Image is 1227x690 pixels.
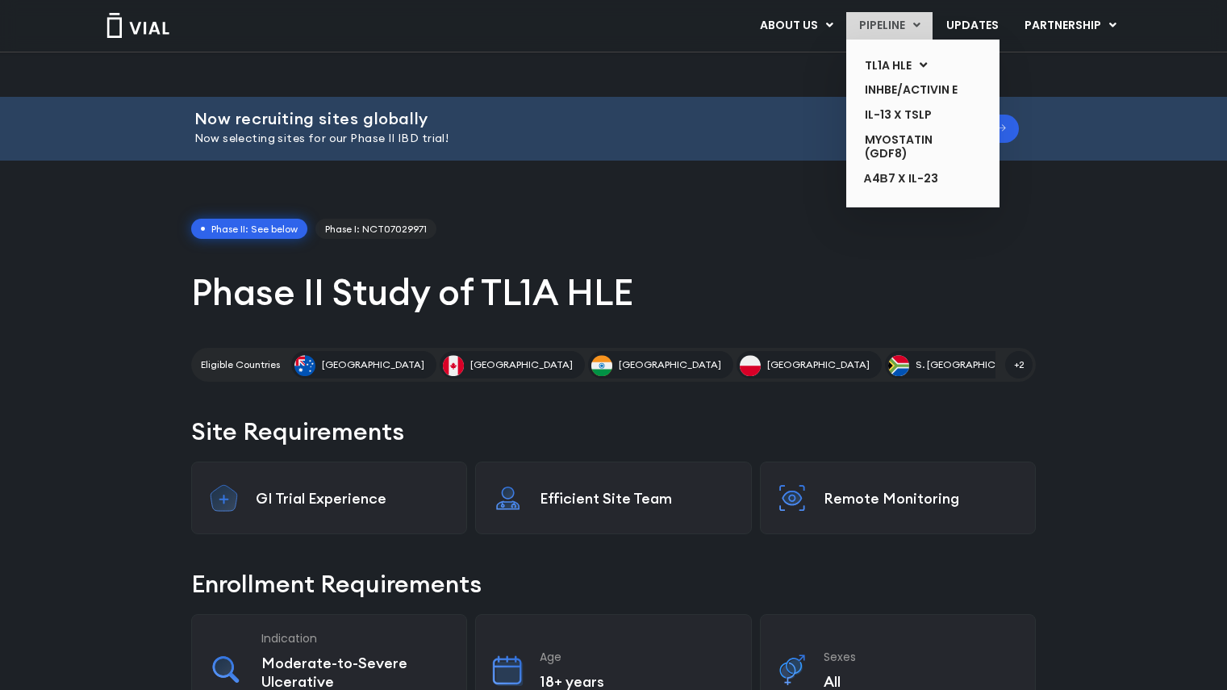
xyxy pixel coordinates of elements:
a: Phase I: NCT07029971 [315,219,436,240]
img: Vial Logo [106,13,170,38]
a: PIPELINEMenu Toggle [846,12,933,40]
a: ABOUT USMenu Toggle [747,12,845,40]
p: GI Trial Experience [256,489,451,508]
a: MYOSTATIN (GDF8) [852,128,970,166]
h3: Sexes [824,650,1019,664]
img: Canada [443,355,464,376]
h3: Indication [261,631,450,646]
img: India [591,355,612,376]
span: S. [GEOGRAPHIC_DATA] [916,358,1029,372]
h2: Enrollment Requirements [191,567,1036,601]
h2: Now recruiting sites globally [194,110,861,128]
h2: Site Requirements [191,414,1036,449]
h1: Phase II Study of TL1A HLE [191,269,1036,316]
h2: Eligible Countries [201,358,280,372]
h3: Age [540,650,735,664]
img: S. Africa [888,355,909,376]
a: α4β7 x IL-23 [852,166,970,192]
a: UPDATES [933,12,1011,40]
a: IL-13 x TSLP [852,102,970,128]
img: Australia [294,355,315,376]
a: TL1A HLEMenu Toggle [852,53,970,78]
span: [GEOGRAPHIC_DATA] [619,358,721,372]
span: Phase II: See below [191,219,307,240]
span: [GEOGRAPHIC_DATA] [322,358,424,372]
span: [GEOGRAPHIC_DATA] [470,358,573,372]
span: +2 [1005,351,1033,378]
img: Poland [740,355,761,376]
span: [GEOGRAPHIC_DATA] [767,358,870,372]
a: PARTNERSHIPMenu Toggle [1012,12,1129,40]
p: Now selecting sites for our Phase II IBD trial! [194,130,861,148]
p: Remote Monitoring [824,489,1019,508]
p: Efficient Site Team [540,489,735,508]
a: INHBE/ACTIVIN E [852,77,970,102]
